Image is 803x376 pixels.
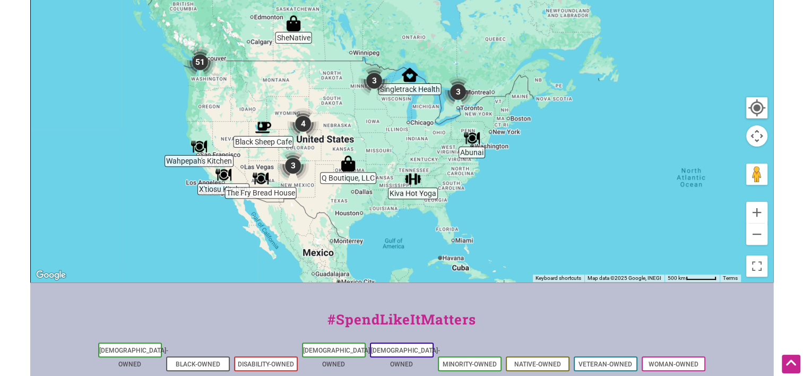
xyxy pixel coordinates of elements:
div: SheNative [286,15,301,31]
div: Black Sheep Cafe [255,119,271,135]
a: Terms (opens in new tab) [723,275,738,281]
button: Zoom in [746,202,767,223]
img: Google [33,268,68,282]
div: 4 [287,108,319,140]
div: Singletrack Health [402,67,418,83]
div: X'tiosu Kitchen [215,167,231,183]
button: Keyboard shortcuts [536,275,581,282]
button: Your Location [746,97,767,118]
div: #SpendLikeItMatters [30,309,773,340]
span: 500 km [668,275,686,281]
button: Drag Pegman onto the map to open Street View [746,164,767,185]
a: Veteran-Owned [578,361,632,368]
button: Map camera controls [746,125,767,147]
a: [DEMOGRAPHIC_DATA]-Owned [99,347,168,368]
span: Map data ©2025 Google, INEGI [588,275,661,281]
a: Woman-Owned [649,361,698,368]
div: Wahpepah's Kitchen [191,139,207,155]
a: Disability-Owned [238,361,294,368]
a: Black-Owned [176,361,220,368]
button: Toggle fullscreen view [745,255,768,278]
button: Zoom out [746,224,767,245]
a: Native-Owned [514,361,561,368]
div: Q Boutique, LLC [340,156,356,172]
a: Open this area in Google Maps (opens a new window) [33,268,68,282]
div: Abunai [464,130,480,146]
div: Scroll Back to Top [782,355,800,373]
div: 3 [277,150,309,182]
a: [DEMOGRAPHIC_DATA]-Owned [303,347,372,368]
a: [DEMOGRAPHIC_DATA]-Owned [371,347,440,368]
button: Map Scale: 500 km per 54 pixels [664,275,720,282]
div: 51 [184,46,216,78]
div: 3 [358,65,390,97]
a: Minority-Owned [443,361,497,368]
div: 3 [442,76,474,108]
div: Kiva Hot Yoga [405,171,421,187]
div: The Fry Bread House [253,170,269,186]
